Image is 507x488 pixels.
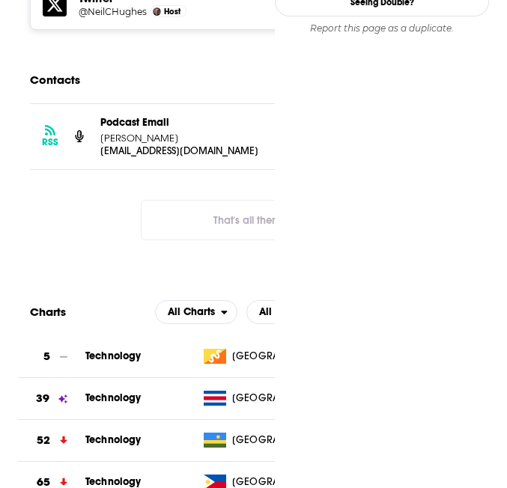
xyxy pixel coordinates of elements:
span: Bhutan [232,349,330,364]
a: [GEOGRAPHIC_DATA] [198,349,333,364]
p: Podcast Email [100,116,262,129]
a: 52 [18,420,85,461]
a: Technology [85,433,142,446]
button: Nothing here. [141,200,365,240]
span: Costa Rica [232,391,330,406]
a: [GEOGRAPHIC_DATA] [198,433,333,448]
button: open menu [246,300,350,324]
h2: Platforms [155,300,237,324]
h3: 52 [37,432,50,449]
a: Technology [85,391,142,404]
a: Technology [85,350,142,362]
div: Report this page as a duplicate. [275,22,489,34]
a: 39 [18,378,85,419]
span: All Charts [168,307,215,317]
span: All Categories [259,307,328,317]
h2: Charts [30,305,66,319]
h3: 5 [43,348,50,365]
img: Neil C. Hughes [153,7,161,16]
p: [PERSON_NAME] [100,132,262,144]
span: Host [164,7,180,16]
h3: RSS [42,136,58,148]
h2: Contacts [30,66,80,94]
h2: Categories [246,300,350,324]
a: @NeilCHughes [79,6,147,17]
button: open menu [155,300,237,324]
a: 5 [18,336,85,377]
a: Technology [85,475,142,488]
p: [EMAIL_ADDRESS][DOMAIN_NAME] [100,144,262,157]
span: Rwanda [232,433,330,448]
a: [GEOGRAPHIC_DATA] [198,391,333,406]
h3: 39 [36,390,49,407]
